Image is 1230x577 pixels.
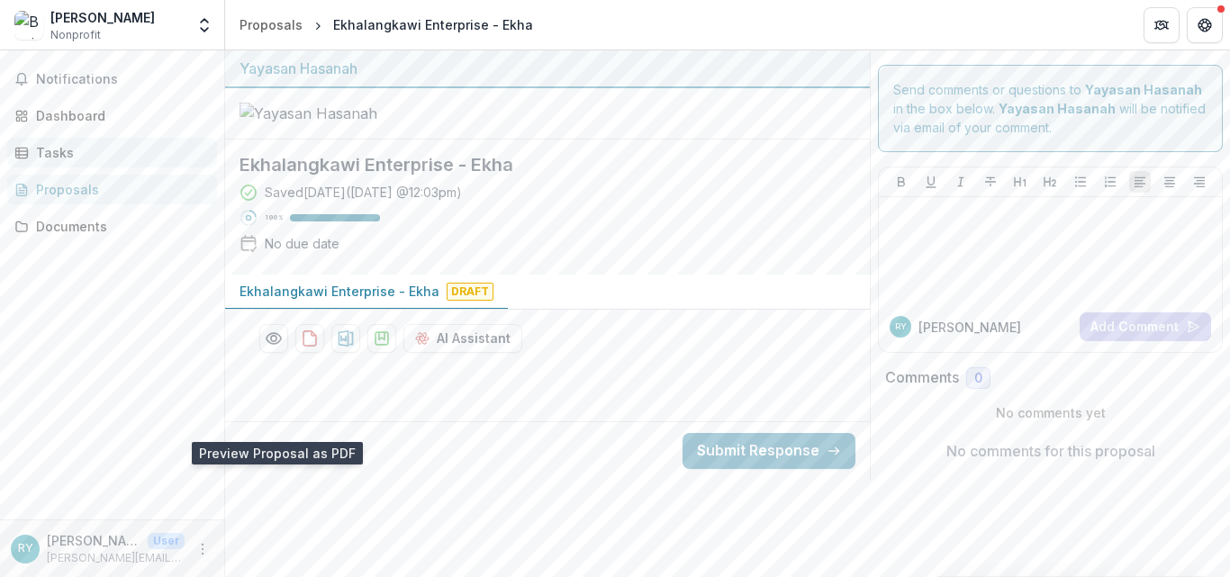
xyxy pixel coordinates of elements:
button: Open entity switcher [192,7,217,43]
div: Send comments or questions to in the box below. will be notified via email of your comment. [878,65,1223,152]
div: Tasks [36,143,203,162]
span: Nonprofit [50,27,101,43]
p: 100 % [265,212,283,224]
div: No due date [265,234,339,253]
div: Dashboard [36,106,203,125]
button: Align Left [1129,171,1151,193]
button: More [192,538,213,560]
button: download-proposal [295,324,324,353]
div: Yayasan Hasanah [240,58,855,79]
span: 0 [974,371,982,386]
nav: breadcrumb [232,12,540,38]
div: Rebecca Yau [18,543,33,554]
button: Underline [920,171,942,193]
a: Documents [7,212,217,241]
button: Add Comment [1080,312,1211,341]
p: [PERSON_NAME][EMAIL_ADDRESS][DOMAIN_NAME] [47,550,185,566]
h2: Ekhalangkawi Enterprise - Ekha [240,154,827,176]
button: download-proposal [331,324,360,353]
div: Rebecca Yau [895,322,907,331]
p: User [148,533,185,549]
button: Align Center [1159,171,1180,193]
p: [PERSON_NAME] [47,531,140,550]
p: [PERSON_NAME] [918,318,1021,337]
strong: Yayasan Hasanah [999,101,1116,116]
p: No comments yet [885,403,1216,422]
button: Preview ddc3adc0-712c-4bfe-9749-3c72aa73e287-0.pdf [259,324,288,353]
p: No comments for this proposal [946,440,1155,462]
button: Submit Response [683,433,855,469]
strong: Yayasan Hasanah [1085,82,1202,97]
div: Proposals [36,180,203,199]
div: Ekhalangkawi Enterprise - Ekha [333,15,533,34]
p: Ekhalangkawi Enterprise - Ekha [240,282,439,301]
button: Get Help [1187,7,1223,43]
button: Ordered List [1099,171,1121,193]
button: Notifications [7,65,217,94]
button: Italicize [950,171,972,193]
a: Dashboard [7,101,217,131]
button: Heading 1 [1009,171,1031,193]
img: Benjamin Ang Kah Wah [14,11,43,40]
div: Proposals [240,15,303,34]
span: Draft [447,283,493,301]
button: Bold [891,171,912,193]
h2: Comments [885,369,959,386]
div: Documents [36,217,203,236]
a: Proposals [7,175,217,204]
button: Bullet List [1070,171,1091,193]
button: Heading 2 [1039,171,1061,193]
button: AI Assistant [403,324,522,353]
img: Yayasan Hasanah [240,103,420,124]
span: Notifications [36,72,210,87]
a: Tasks [7,138,217,167]
a: Proposals [232,12,310,38]
div: [PERSON_NAME] [50,8,155,27]
button: Partners [1144,7,1180,43]
button: Strike [980,171,1001,193]
button: download-proposal [367,324,396,353]
div: Saved [DATE] ( [DATE] @ 12:03pm ) [265,183,462,202]
button: Align Right [1189,171,1210,193]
